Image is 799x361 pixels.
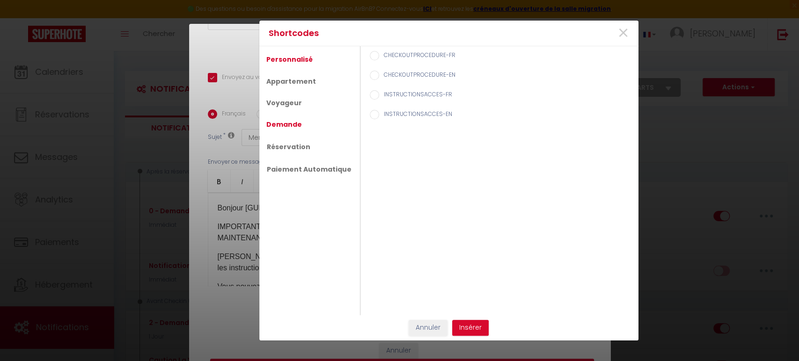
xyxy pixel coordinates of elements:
label: CHECKOUTPROCEDURE-EN [379,71,455,81]
label: INSTRUCTIONSACCES-EN [379,110,452,120]
a: Appartement [262,73,321,90]
button: Annuler [409,320,447,336]
a: Voyageur [262,94,307,111]
a: Personnalisé [262,51,317,68]
button: Ouvrir le widget de chat LiveChat [7,4,36,32]
a: Demande [262,116,307,133]
h4: Shortcodes [269,27,505,40]
button: Close [617,23,629,43]
a: Réservation [262,138,315,156]
a: Paiement Automatique [262,160,357,178]
label: CHECKOUTPROCEDURE-FR [379,51,455,61]
button: Insérer [452,320,489,336]
label: INSTRUCTIONSACCES-FR [379,90,452,101]
span: × [617,19,629,47]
